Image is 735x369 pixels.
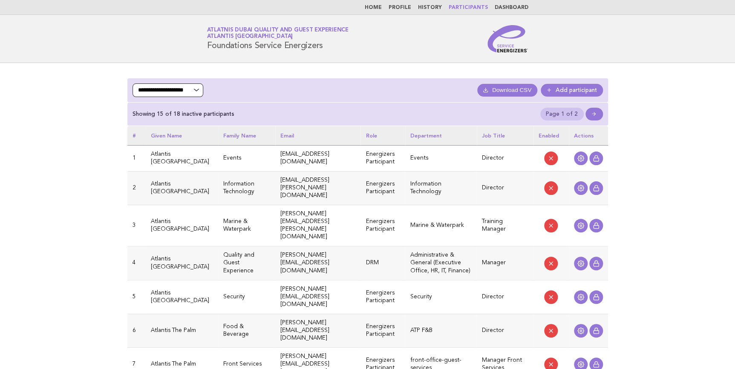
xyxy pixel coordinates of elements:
[218,171,275,205] td: Information Technology
[541,84,603,97] a: Add participant
[146,171,218,205] td: Atlantis [GEOGRAPHIC_DATA]
[360,280,405,314] td: Energizers Participant
[477,145,533,171] td: Director
[207,27,349,39] a: Atlatnis Dubai Quality and Guest ExperienceAtlantis [GEOGRAPHIC_DATA]
[218,145,275,171] td: Events
[405,314,477,347] td: ATP F&B
[127,246,146,280] td: 4
[146,205,218,246] td: Atlantis [GEOGRAPHIC_DATA]
[218,314,275,347] td: Food & Beverage
[389,5,411,10] a: Profile
[477,171,533,205] td: Director
[360,205,405,246] td: Energizers Participant
[207,28,349,50] h1: Foundations Service Energizers
[218,126,275,145] th: Family name
[360,246,405,280] td: DRM
[477,280,533,314] td: Director
[207,34,293,40] span: Atlantis [GEOGRAPHIC_DATA]
[365,5,382,10] a: Home
[533,126,569,145] th: Enabled
[477,126,533,145] th: Job Title
[218,246,275,280] td: Quality and Guest Experience
[449,5,488,10] a: Participants
[360,314,405,347] td: Energizers Participant
[275,145,360,171] td: [EMAIL_ADDRESS][DOMAIN_NAME]
[495,5,528,10] a: Dashboard
[146,246,218,280] td: Atlantis [GEOGRAPHIC_DATA]
[487,25,528,52] img: Service Energizers
[127,145,146,171] td: 1
[275,314,360,347] td: [PERSON_NAME][EMAIL_ADDRESS][DOMAIN_NAME]
[146,314,218,347] td: Atlantis The Palm
[127,205,146,246] td: 3
[405,246,477,280] td: Administrative & General (Executive Office, HR, IT, Finance)
[405,171,477,205] td: Information Technology
[146,280,218,314] td: Atlantis [GEOGRAPHIC_DATA]
[218,280,275,314] td: Security
[146,126,218,145] th: Given name
[477,84,537,97] button: Download CSV
[405,145,477,171] td: Events
[275,126,360,145] th: Email
[127,126,146,145] th: #
[275,205,360,246] td: [PERSON_NAME][EMAIL_ADDRESS][PERSON_NAME][DOMAIN_NAME]
[405,205,477,246] td: Marine & Waterpark
[275,280,360,314] td: [PERSON_NAME][EMAIL_ADDRESS][DOMAIN_NAME]
[275,171,360,205] td: [EMAIL_ADDRESS][PERSON_NAME][DOMAIN_NAME]
[360,126,405,145] th: Role
[275,246,360,280] td: [PERSON_NAME][EMAIL_ADDRESS][DOMAIN_NAME]
[418,5,442,10] a: History
[405,280,477,314] td: Security
[477,314,533,347] td: Director
[360,145,405,171] td: Energizers Participant
[127,280,146,314] td: 5
[477,205,533,246] td: Training Manager
[133,110,234,118] div: Showing 15 of 18 inactive participants
[146,145,218,171] td: Atlantis [GEOGRAPHIC_DATA]
[127,171,146,205] td: 2
[405,126,477,145] th: Department
[218,205,275,246] td: Marine & Waterpark
[360,171,405,205] td: Energizers Participant
[127,314,146,347] td: 6
[477,246,533,280] td: Manager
